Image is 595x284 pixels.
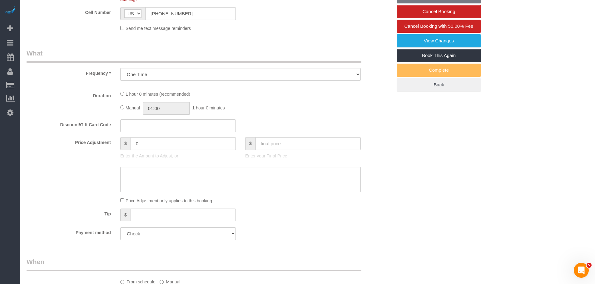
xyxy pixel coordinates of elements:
[126,198,212,203] span: Price Adjustment only applies to this booking
[255,137,361,150] input: final price
[120,209,131,221] span: $
[574,263,589,278] iframe: Intercom live chat
[4,6,16,15] img: Automaid Logo
[120,280,124,284] input: From schedule
[397,34,481,47] a: View Changes
[245,137,255,150] span: $
[397,49,481,62] a: Book This Again
[397,20,481,33] a: Cancel Booking with 50.00% Fee
[22,119,116,128] label: Discount/Gift Card Code
[22,209,116,217] label: Tip
[397,5,481,18] a: Cancel Booking
[126,92,190,97] span: 1 hour 0 minutes (recommended)
[120,137,131,150] span: $
[22,7,116,16] label: Cell Number
[192,105,225,110] span: 1 hour 0 minutes
[120,153,236,159] p: Enter the Amount to Adjust, or
[22,68,116,76] label: Frequency *
[22,227,116,236] label: Payment method
[22,137,116,146] label: Price Adjustment
[126,105,140,110] span: Manual
[160,280,164,284] input: Manual
[126,26,191,31] span: Send me text message reminders
[27,49,361,63] legend: What
[145,7,236,20] input: Cell Number
[27,257,361,271] legend: When
[245,153,361,159] p: Enter your Final Price
[587,263,592,268] span: 5
[397,78,481,91] a: Back
[22,90,116,99] label: Duration
[404,23,474,29] span: Cancel Booking with 50.00% Fee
